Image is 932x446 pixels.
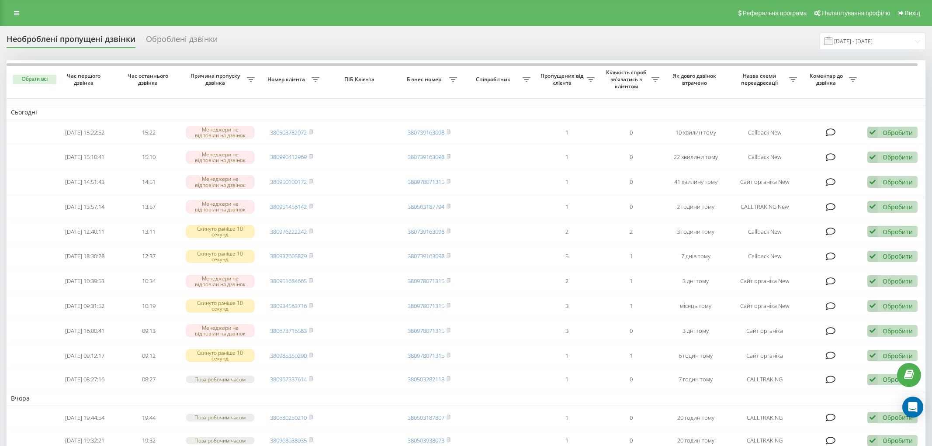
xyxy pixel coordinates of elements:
[728,121,801,144] td: Callback New
[599,369,663,390] td: 0
[117,170,181,194] td: 14:51
[535,407,599,429] td: 1
[535,294,599,318] td: 3
[263,76,311,83] span: Номер клієнта
[883,302,913,310] div: Обробити
[7,106,925,119] td: Сьогодні
[270,277,307,285] a: 380951684665
[728,344,801,367] td: Сайт органіка
[270,414,307,422] a: 380680250210
[408,252,444,260] a: 380739163098
[883,228,913,236] div: Обробити
[539,73,587,86] span: Пропущених від клієнта
[535,369,599,390] td: 1
[52,220,117,243] td: [DATE] 12:40:11
[52,195,117,218] td: [DATE] 13:57:14
[883,178,913,186] div: Обробити
[883,436,913,445] div: Обробити
[728,195,801,218] td: CALLTRAKING New
[270,436,307,444] a: 380968638035
[117,121,181,144] td: 15:22
[186,299,255,312] div: Скинуто раніше 10 секунд
[883,375,913,384] div: Обробити
[186,151,255,164] div: Менеджери не відповіли на дзвінок
[117,195,181,218] td: 13:57
[599,220,663,243] td: 2
[117,245,181,268] td: 12:37
[535,195,599,218] td: 1
[728,145,801,169] td: Callback New
[270,178,307,186] a: 380950100172
[408,327,444,335] a: 380978071315
[408,128,444,136] a: 380739163098
[186,349,255,362] div: Скинуто раніше 10 секунд
[664,344,728,367] td: 6 годин тому
[186,324,255,337] div: Менеджери не відповіли на дзвінок
[117,407,181,429] td: 19:44
[883,203,913,211] div: Обробити
[599,170,663,194] td: 0
[883,153,913,161] div: Обробити
[117,369,181,390] td: 08:27
[664,294,728,318] td: місяць тому
[535,170,599,194] td: 1
[883,413,913,422] div: Обробити
[52,145,117,169] td: [DATE] 15:10:41
[408,228,444,235] a: 380739163098
[664,270,728,293] td: 3 дні тому
[402,76,449,83] span: Бізнес номер
[270,203,307,211] a: 380951456142
[603,69,651,90] span: Кількість спроб зв'язатись з клієнтом
[664,407,728,429] td: 20 годин тому
[599,245,663,268] td: 1
[270,228,307,235] a: 380976222242
[599,270,663,293] td: 1
[270,375,307,383] a: 380967337614
[117,220,181,243] td: 13:11
[408,302,444,310] a: 380978071315
[535,270,599,293] td: 2
[905,10,920,17] span: Вихід
[52,407,117,429] td: [DATE] 19:44:54
[599,407,663,429] td: 0
[535,344,599,367] td: 1
[664,319,728,342] td: 3 дні тому
[270,128,307,136] a: 380503782072
[599,344,663,367] td: 1
[664,195,728,218] td: 2 години тому
[728,170,801,194] td: Сайт органіка New
[186,126,255,139] div: Менеджери не відповіли на дзвінок
[664,145,728,169] td: 22 хвилини тому
[728,294,801,318] td: Сайт органіка New
[186,250,255,263] div: Скинуто раніше 10 секунд
[60,73,110,86] span: Час першого дзвінка
[270,153,307,161] a: 380990412969
[52,170,117,194] td: [DATE] 14:51:43
[117,294,181,318] td: 10:19
[883,252,913,260] div: Обробити
[52,121,117,144] td: [DATE] 15:22:52
[186,73,247,86] span: Причина пропуску дзвінка
[728,220,801,243] td: Callback New
[743,10,807,17] span: Реферальна програма
[883,277,913,285] div: Обробити
[270,252,307,260] a: 380937605829
[124,73,174,86] span: Час останнього дзвінка
[671,73,721,86] span: Як довго дзвінок втрачено
[408,153,444,161] a: 380739163098
[7,392,925,405] td: Вчора
[883,327,913,335] div: Обробити
[408,436,444,444] a: 380503938073
[728,245,801,268] td: Callback New
[728,407,801,429] td: CALLTRAKING
[7,35,135,48] div: Необроблені пропущені дзвінки
[599,294,663,318] td: 1
[331,76,389,83] span: ПІБ Клієнта
[408,414,444,422] a: 380503187807
[599,121,663,144] td: 0
[408,178,444,186] a: 380978071315
[806,73,849,86] span: Коментар до дзвінка
[186,437,255,444] div: Поза робочим часом
[408,277,444,285] a: 380978071315
[270,327,307,335] a: 380673716583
